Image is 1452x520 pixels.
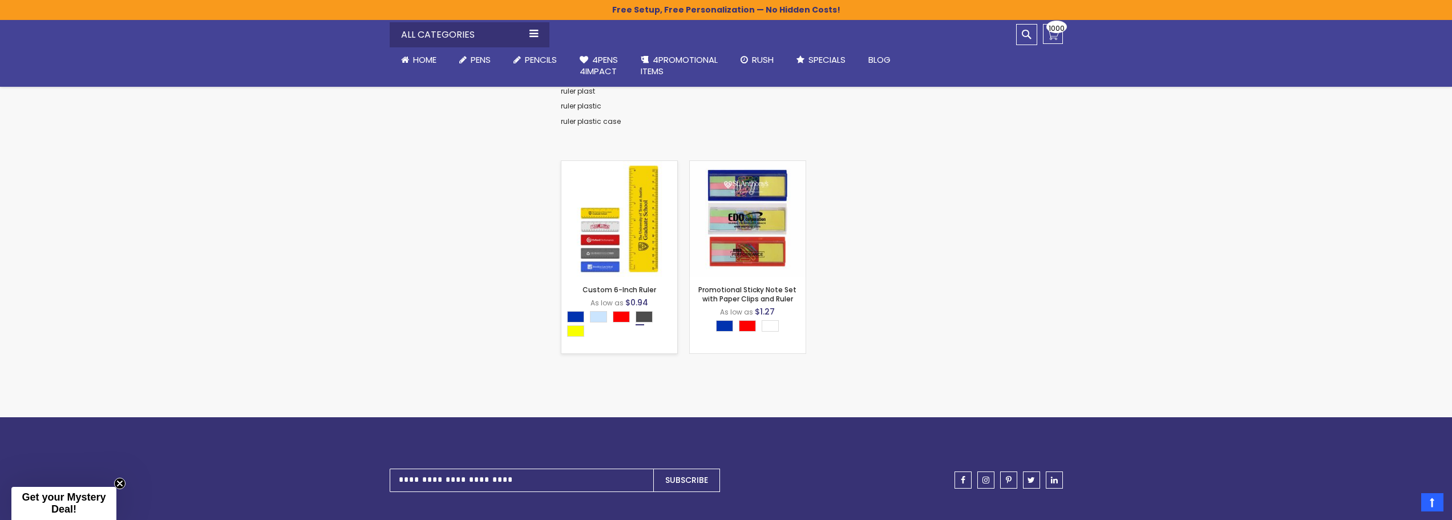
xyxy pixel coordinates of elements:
[561,86,595,96] a: ruler plast
[390,47,448,72] a: Home
[590,311,607,323] div: Clear
[982,476,989,484] span: instagram
[690,161,806,277] img: Promotional Sticky Note Set with Paper Clips and Ruler
[739,320,756,332] div: Red
[716,320,784,334] div: Select A Color
[977,471,994,489] a: instagram
[114,478,126,489] button: Close teaser
[665,474,708,486] span: Subscribe
[613,311,630,323] div: Red
[1006,476,1012,484] span: pinterest
[954,471,972,489] a: facebook
[448,47,502,72] a: Pens
[525,54,557,66] span: Pencils
[567,311,584,323] div: Blue
[568,47,629,84] a: 4Pens4impact
[629,47,729,84] a: 4PROMOTIONALITEMS
[1043,24,1063,44] a: 1000
[413,54,436,66] span: Home
[561,160,677,170] a: Custom 6-Inch Ruler
[1000,471,1017,489] a: pinterest
[762,320,779,332] div: White
[583,285,656,295] a: Custom 6-Inch Ruler
[1028,476,1035,484] span: twitter
[390,22,549,47] div: All Categories
[471,54,491,66] span: Pens
[567,325,584,337] div: Yellow
[1046,471,1063,489] a: linkedin
[22,491,106,515] span: Get your Mystery Deal!
[1049,23,1065,34] span: 1000
[561,101,601,111] a: ruler plastic
[808,54,846,66] span: Specials
[567,311,677,340] div: Select A Color
[590,298,624,308] span: As low as
[857,47,902,72] a: Blog
[11,487,116,520] div: Get your Mystery Deal!Close teaser
[729,47,785,72] a: Rush
[636,311,653,323] div: Smoke
[561,116,621,126] a: ruler plastic case
[625,297,648,308] span: $0.94
[755,306,775,317] span: $1.27
[698,285,796,304] a: Promotional Sticky Note Set with Paper Clips and Ruler
[752,54,774,66] span: Rush
[961,476,965,484] span: facebook
[868,54,891,66] span: Blog
[580,54,618,77] span: 4Pens 4impact
[653,469,720,492] button: Subscribe
[1051,476,1058,484] span: linkedin
[502,47,568,72] a: Pencils
[1421,493,1443,511] a: Top
[716,320,733,332] div: Blue
[561,161,677,277] img: Custom 6-Inch Ruler
[690,160,806,170] a: Promotional Sticky Note Set with Paper Clips and Ruler
[785,47,857,72] a: Specials
[641,54,718,77] span: 4PROMOTIONAL ITEMS
[1023,471,1040,489] a: twitter
[720,307,753,317] span: As low as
